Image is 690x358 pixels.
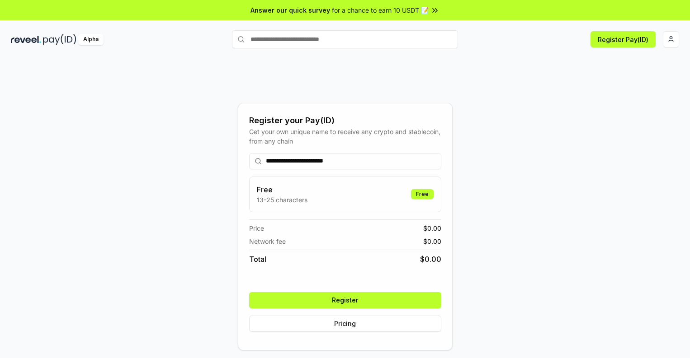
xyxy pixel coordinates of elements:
[249,237,286,246] span: Network fee
[420,254,441,265] span: $ 0.00
[78,34,104,45] div: Alpha
[43,34,76,45] img: pay_id
[249,127,441,146] div: Get your own unique name to receive any crypto and stablecoin, from any chain
[423,223,441,233] span: $ 0.00
[257,195,307,205] p: 13-25 characters
[249,223,264,233] span: Price
[249,114,441,127] div: Register your Pay(ID)
[591,31,656,47] button: Register Pay(ID)
[257,184,307,195] h3: Free
[423,237,441,246] span: $ 0.00
[332,5,429,15] span: for a chance to earn 10 USDT 📝
[411,189,434,199] div: Free
[11,34,41,45] img: reveel_dark
[250,5,330,15] span: Answer our quick survey
[249,292,441,308] button: Register
[249,316,441,332] button: Pricing
[249,254,266,265] span: Total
